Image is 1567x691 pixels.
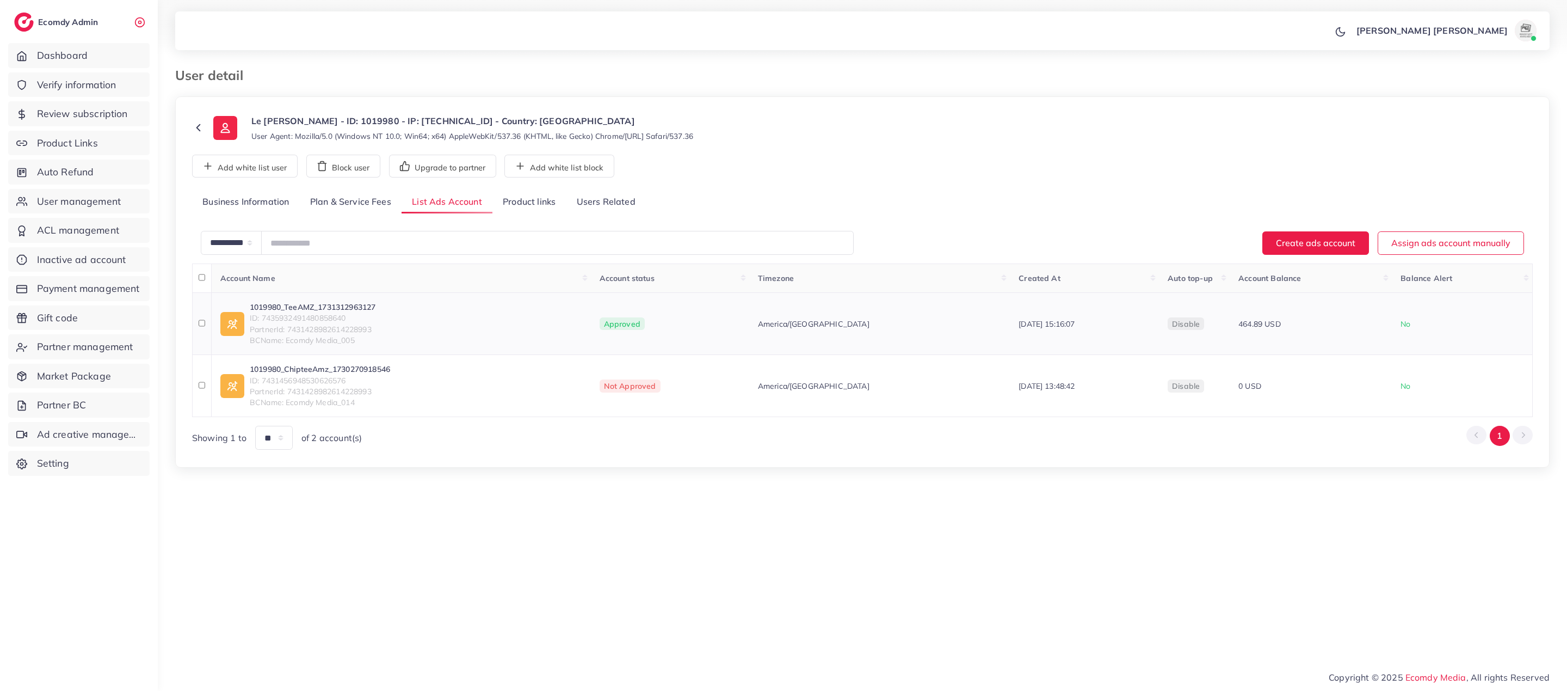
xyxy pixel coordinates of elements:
span: Copyright © 2025 [1329,671,1550,684]
a: Market Package [8,364,150,389]
span: BCName: Ecomdy Media_005 [250,335,375,346]
span: User management [37,194,121,209]
span: , All rights Reserved [1466,671,1550,684]
a: Review subscription [8,101,150,126]
a: User management [8,189,150,214]
p: Le [PERSON_NAME] - ID: 1019980 - IP: [TECHNICAL_ID] - Country: [GEOGRAPHIC_DATA] [251,114,693,127]
span: Partner management [37,340,133,354]
a: Inactive ad account [8,247,150,272]
button: Create ads account [1262,231,1369,255]
span: Partner BC [37,398,87,412]
span: Timezone [758,273,794,283]
span: Ad creative management [37,427,141,442]
span: ID: 7431456948530626576 [250,375,390,386]
span: ACL management [37,223,119,237]
span: America/[GEOGRAPHIC_DATA] [758,381,869,392]
button: Add white list block [504,155,614,178]
img: ic-user-info.36bf1079.svg [213,116,237,140]
a: Auto Refund [8,160,150,185]
span: Not Approved [600,380,661,393]
button: Assign ads account manually [1378,231,1524,255]
img: avatar [1515,20,1537,41]
button: Block user [306,155,380,178]
span: Dashboard [37,48,88,63]
span: Verify information [37,78,116,92]
a: logoEcomdy Admin [14,13,101,32]
a: Setting [8,451,150,476]
span: PartnerId: 7431428982614228993 [250,324,375,335]
span: of 2 account(s) [301,432,362,444]
a: Gift code [8,305,150,331]
a: Product links [492,191,566,214]
span: Account Name [220,273,275,283]
span: No [1401,319,1410,329]
a: Business Information [192,191,300,214]
a: Plan & Service Fees [300,191,402,214]
span: Review subscription [37,107,128,121]
a: Partner management [8,334,150,359]
span: Account status [600,273,655,283]
span: Auto top-up [1168,273,1213,283]
span: Inactive ad account [37,253,126,267]
button: Go to page 1 [1490,426,1510,446]
a: Ecomdy Media [1405,672,1466,683]
span: Showing 1 to [192,432,246,444]
a: [PERSON_NAME] [PERSON_NAME]avatar [1350,20,1541,41]
ul: Pagination [1466,426,1533,446]
span: Approved [600,317,645,331]
span: No [1401,381,1410,391]
span: disable [1172,319,1200,329]
a: Partner BC [8,393,150,418]
span: Setting [37,456,69,470]
p: [PERSON_NAME] [PERSON_NAME] [1356,24,1508,37]
span: Gift code [37,311,78,325]
span: [DATE] 13:48:42 [1019,381,1075,391]
span: BCName: Ecomdy Media_014 [250,397,390,408]
button: Add white list user [192,155,298,178]
a: Verify information [8,72,150,97]
span: [DATE] 15:16:07 [1019,319,1075,329]
img: ic-ad-info.7fc67b75.svg [220,374,244,398]
a: Product Links [8,131,150,156]
span: 464.89 USD [1238,319,1281,329]
span: Created At [1019,273,1060,283]
span: Balance Alert [1401,273,1452,283]
span: 0 USD [1238,381,1261,391]
button: Upgrade to partner [389,155,496,178]
a: List Ads Account [402,191,492,214]
a: Ad creative management [8,422,150,447]
a: ACL management [8,218,150,243]
a: Dashboard [8,43,150,68]
img: ic-ad-info.7fc67b75.svg [220,312,244,336]
small: User Agent: Mozilla/5.0 (Windows NT 10.0; Win64; x64) AppleWebKit/537.36 (KHTML, like Gecko) Chro... [251,131,693,142]
a: 1019980_ChipteeAmz_1730270918546 [250,364,390,375]
span: America/[GEOGRAPHIC_DATA] [758,319,869,329]
span: disable [1172,381,1200,391]
span: Payment management [37,282,140,296]
span: ID: 7435932491480858640 [250,313,375,323]
a: Payment management [8,276,150,301]
span: Account Balance [1238,273,1301,283]
span: Market Package [37,369,111,383]
span: PartnerId: 7431428982614228993 [250,386,390,397]
a: Users Related [566,191,645,214]
h3: User detail [175,68,252,83]
span: Product Links [37,136,98,150]
a: 1019980_TeeAMZ_1731312963127 [250,302,375,313]
span: Auto Refund [37,165,94,179]
img: logo [14,13,34,32]
h2: Ecomdy Admin [38,17,101,27]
